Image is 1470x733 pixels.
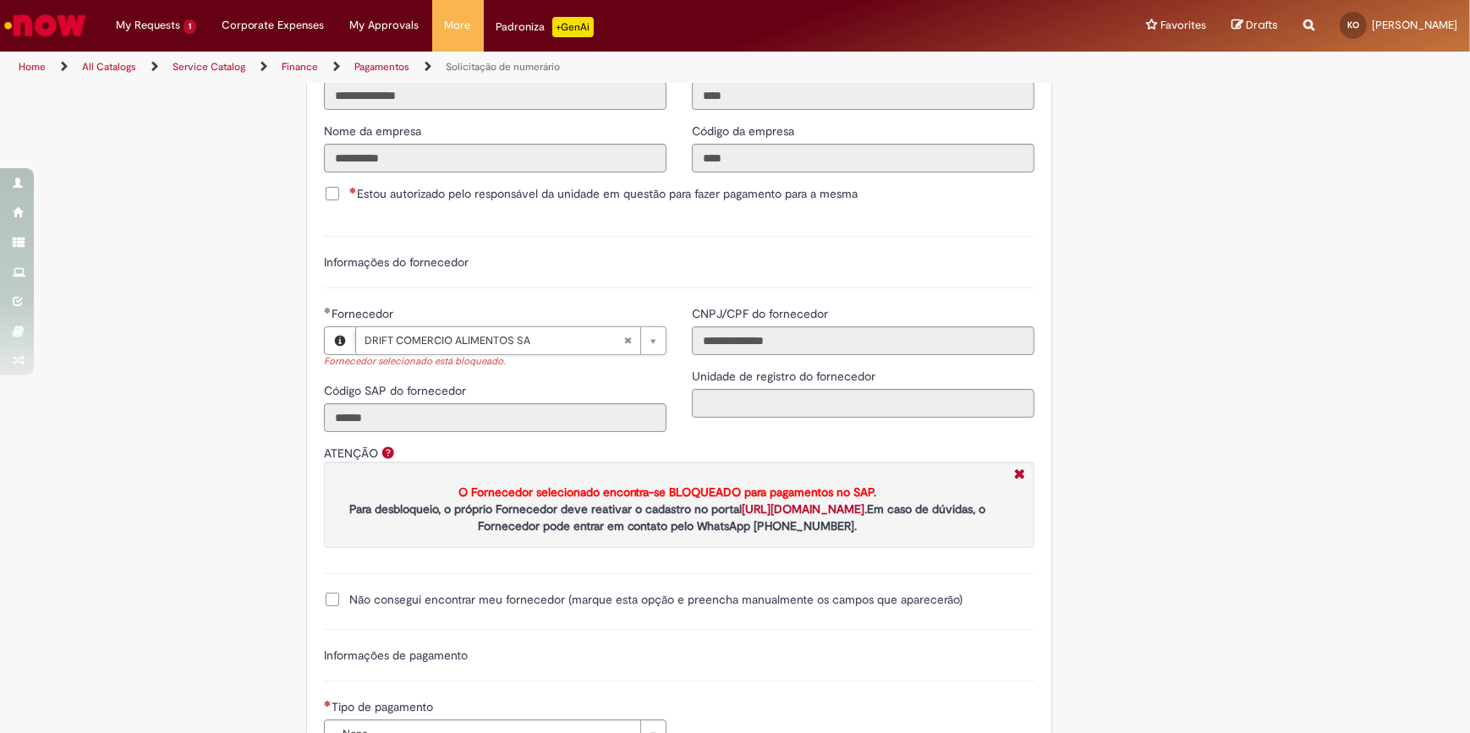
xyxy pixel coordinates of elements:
[173,60,245,74] a: Service Catalog
[349,185,858,202] span: Estou autorizado pelo responsável da unidade em questão para fazer pagamento para a mesma
[324,446,378,461] label: ATENÇÃO
[2,8,89,42] img: ServiceNow
[324,123,425,139] span: Read only - Nome da empresa
[282,60,318,74] a: Finance
[692,389,1034,418] input: Unidade de registro do fornecedor
[1160,17,1206,34] span: Favorites
[692,81,1034,110] input: Divisão da unidade
[324,254,469,270] label: Informações do fornecedor
[349,591,963,608] span: Não consegui encontrar meu fornecedor (marque esta opção e preencha manualmente os campos que apa...
[324,648,468,663] label: Informações de pagamento
[552,17,594,37] p: +GenAi
[324,307,332,314] span: Required Filled
[1010,467,1029,484] i: Close More information for question_atencao_fornecedor_bloqueado
[332,699,436,714] span: Tipo de pagamento
[222,17,325,34] span: Corporate Expenses
[324,383,469,398] span: Read only - Código SAP do fornecedor
[349,501,867,517] strong: Para desbloqueio, o próprio Fornecedor deve reativar o cadastro no portal .
[478,501,986,533] strong: Em caso de dúvidas, o Fornecedor pode entrar em contato pelo WhatsApp [PHONE_NUMBER].
[19,60,46,74] a: Home
[82,60,136,74] a: All Catalogs
[324,403,666,432] input: Código SAP do fornecedor
[332,306,397,321] span: Read only - Fornecedor
[742,501,864,517] a: [URL][DOMAIN_NAME]
[692,326,1034,355] input: CNPJ/CPF do fornecedor
[615,327,640,354] abbr: Clear field Fornecedor
[325,327,355,354] button: Fornecedor, Preview this record DRIFT COMERCIO ALIMENTOS SA
[116,17,180,34] span: My Requests
[692,369,879,384] span: Read only - Unidade de registro do fornecedor
[458,484,875,500] span: O Fornecedor selecionado encontra-se BLOQUEADO para pagamentos no SAP
[1372,18,1457,32] span: [PERSON_NAME]
[324,81,666,110] input: CNPJ da unidade
[350,17,420,34] span: My Approvals
[692,368,879,385] label: Read only - Unidade de registro do fornecedor
[349,187,357,194] span: Required
[13,52,968,83] ul: Page breadcrumbs
[1246,17,1278,33] span: Drafts
[446,60,560,74] a: Solicitação de numerário
[692,305,831,322] label: Read only - CNPJ/CPF do fornecedor
[1231,18,1278,34] a: Drafts
[692,123,798,139] span: Read only - Código da empresa
[324,144,666,172] input: Nome da empresa
[458,484,877,500] strong: .
[354,60,409,74] a: Pagamentos
[692,144,1034,172] input: Código da empresa
[378,446,398,459] span: Help for ATENÇÃO
[445,17,471,34] span: More
[184,19,196,34] span: 1
[355,327,666,354] a: DRIFT COMERCIO ALIMENTOS SAClear field Fornecedor
[692,306,831,321] span: Read only - CNPJ/CPF do fornecedor
[365,327,623,354] span: DRIFT COMERCIO ALIMENTOS SA
[324,355,666,369] div: Fornecedor selecionado está bloqueado.
[496,17,594,37] div: Padroniza
[1347,19,1359,30] span: KO
[324,700,332,707] span: Required
[324,382,469,399] label: Read only - Código SAP do fornecedor
[324,305,397,322] label: Fornecedor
